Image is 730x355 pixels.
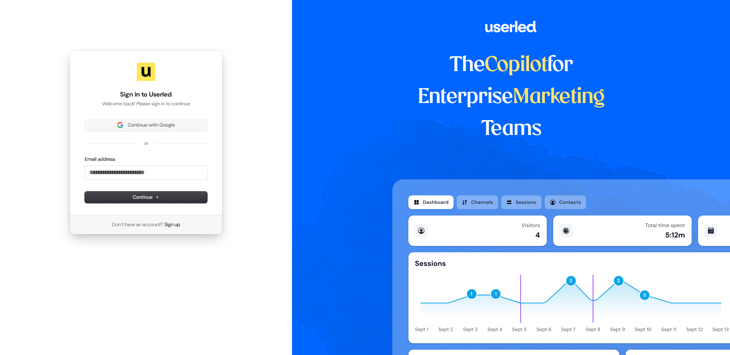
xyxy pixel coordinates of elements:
button: Sign in with GoogleContinue with Google [85,119,207,131]
p: Welcome back! Please sign in to continue [85,100,207,107]
span: Continue [133,194,159,201]
h1: The for Enterprise Teams [392,49,630,145]
h1: Sign in to Userled [85,90,207,99]
span: Continue with Google [128,122,175,128]
span: Don’t have an account? [112,221,163,228]
img: Sign in with Google [117,122,123,128]
a: Sign up [164,221,180,228]
button: Continue [85,192,207,203]
span: Marketing [513,87,605,107]
p: or [144,140,148,147]
img: Userled [137,63,155,81]
span: Copilot [485,55,547,75]
label: Email address [85,156,115,163]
